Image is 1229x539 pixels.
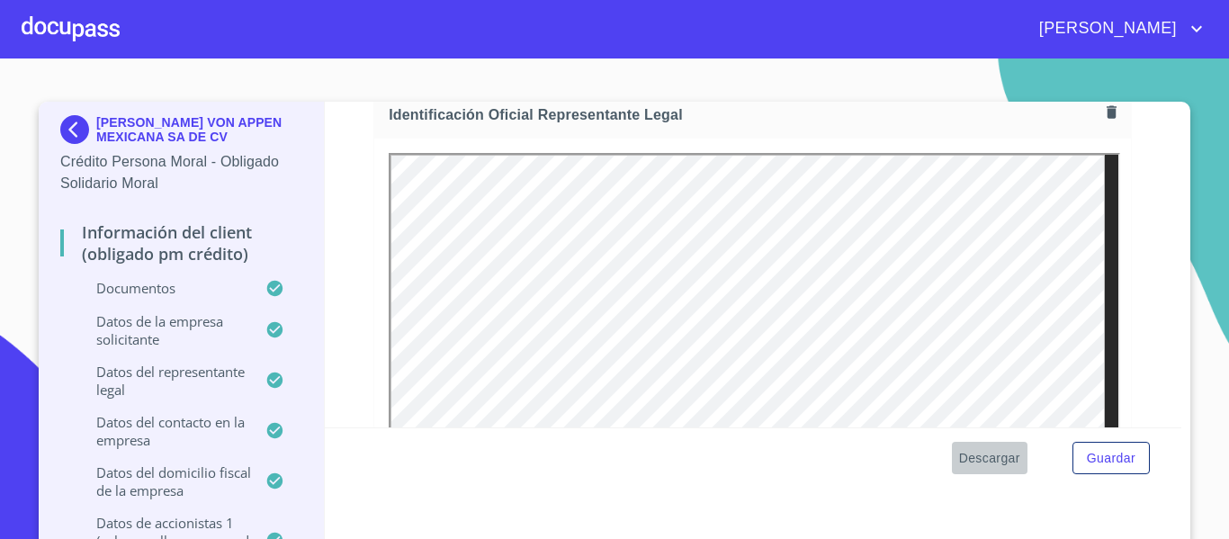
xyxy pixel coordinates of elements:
p: Datos del representante legal [60,363,265,399]
button: account of current user [1026,14,1207,43]
div: [PERSON_NAME] VON APPEN MEXICANA SA DE CV [60,115,302,151]
img: Docupass spot blue [60,115,96,144]
p: Información del Client (Obligado PM crédito) [60,221,302,265]
button: Guardar [1072,442,1150,475]
p: Crédito Persona Moral - Obligado Solidario Moral [60,151,302,194]
p: Datos de la empresa solicitante [60,312,265,348]
span: Guardar [1087,447,1135,470]
span: [PERSON_NAME] [1026,14,1186,43]
p: Datos del contacto en la empresa [60,413,265,449]
span: Identificación Oficial Representante Legal [389,105,1099,124]
p: [PERSON_NAME] VON APPEN MEXICANA SA DE CV [96,115,302,144]
p: Documentos [60,279,265,297]
p: Datos del domicilio fiscal de la empresa [60,463,265,499]
button: Descargar [952,442,1027,475]
span: Descargar [959,447,1020,470]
